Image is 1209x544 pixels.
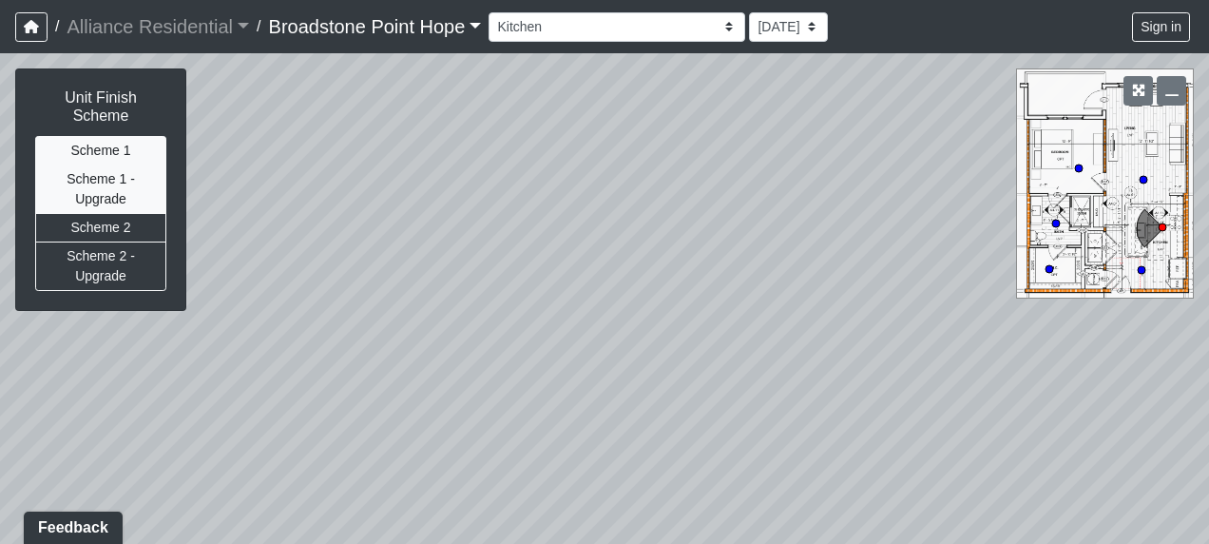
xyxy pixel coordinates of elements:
iframe: Ybug feedback widget [14,506,126,544]
a: Broadstone Point Hope [269,8,482,46]
button: Scheme 1 [35,136,166,165]
button: Scheme 2 [35,213,166,243]
span: / [249,8,268,46]
button: Scheme 1 - Upgrade [35,165,166,214]
button: Scheme 2 - Upgrade [35,242,166,291]
a: Alliance Residential [67,8,249,46]
h6: Unit Finish Scheme [35,88,166,125]
button: Sign in [1132,12,1190,42]
span: / [48,8,67,46]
